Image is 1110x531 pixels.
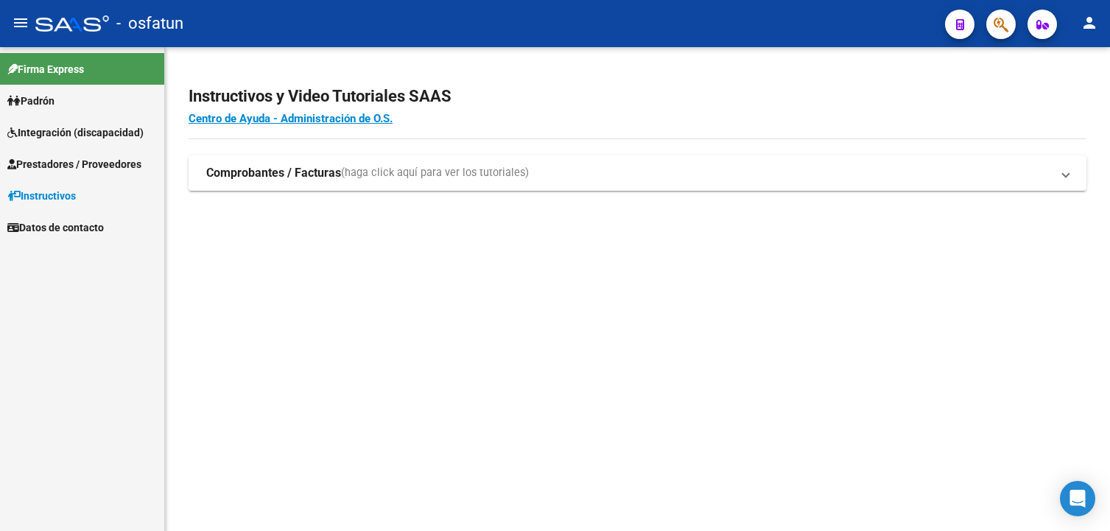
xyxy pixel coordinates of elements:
span: (haga click aquí para ver los tutoriales) [341,165,529,181]
span: Datos de contacto [7,219,104,236]
span: - osfatun [116,7,183,40]
mat-icon: person [1081,14,1098,32]
mat-expansion-panel-header: Comprobantes / Facturas(haga click aquí para ver los tutoriales) [189,155,1086,191]
a: Centro de Ayuda - Administración de O.S. [189,112,393,125]
span: Instructivos [7,188,76,204]
span: Firma Express [7,61,84,77]
div: Open Intercom Messenger [1060,481,1095,516]
span: Integración (discapacidad) [7,124,144,141]
strong: Comprobantes / Facturas [206,165,341,181]
mat-icon: menu [12,14,29,32]
span: Padrón [7,93,55,109]
h2: Instructivos y Video Tutoriales SAAS [189,82,1086,110]
span: Prestadores / Proveedores [7,156,141,172]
